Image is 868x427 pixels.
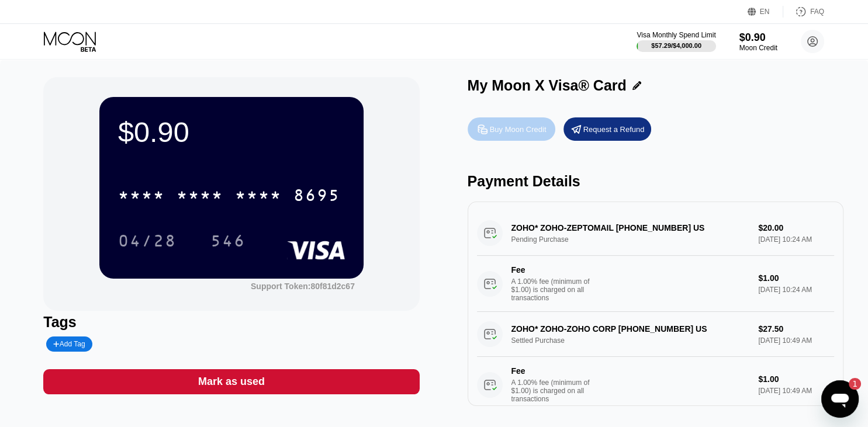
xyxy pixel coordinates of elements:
[739,44,777,52] div: Moon Credit
[118,233,177,252] div: 04/28
[468,77,627,94] div: My Moon X Visa® Card
[468,117,555,141] div: Buy Moon Credit
[637,31,715,39] div: Visa Monthly Spend Limit
[293,188,340,206] div: 8695
[511,379,599,403] div: A 1.00% fee (minimum of $1.00) is charged on all transactions
[637,31,715,52] div: Visa Monthly Spend Limit$57.29/$4,000.00
[198,375,265,388] div: Mark as used
[53,340,85,348] div: Add Tag
[651,42,701,49] div: $57.29 / $4,000.00
[477,357,834,413] div: FeeA 1.00% fee (minimum of $1.00) is charged on all transactions$1.00[DATE] 10:49 AM
[758,374,834,384] div: $1.00
[511,366,593,376] div: Fee
[748,6,783,18] div: EN
[563,117,651,141] div: Request a Refund
[783,6,824,18] div: FAQ
[758,273,834,283] div: $1.00
[511,265,593,275] div: Fee
[758,286,834,294] div: [DATE] 10:24 AM
[477,256,834,312] div: FeeA 1.00% fee (minimum of $1.00) is charged on all transactions$1.00[DATE] 10:24 AM
[43,314,419,331] div: Tags
[511,277,599,302] div: A 1.00% fee (minimum of $1.00) is charged on all transactions
[821,380,859,418] iframe: Button to launch messaging window, 1 unread message
[251,282,355,291] div: Support Token:80f81d2c67
[760,8,770,16] div: EN
[810,8,824,16] div: FAQ
[583,124,645,134] div: Request a Refund
[210,233,245,252] div: 546
[490,124,547,134] div: Buy Moon Credit
[739,32,777,52] div: $0.90Moon Credit
[202,226,254,255] div: 546
[46,336,92,352] div: Add Tag
[109,226,185,255] div: 04/28
[739,32,777,44] div: $0.90
[118,116,345,148] div: $0.90
[43,369,419,394] div: Mark as used
[468,173,843,190] div: Payment Details
[758,387,834,395] div: [DATE] 10:49 AM
[251,282,355,291] div: Support Token: 80f81d2c67
[838,378,861,390] iframe: Number of unread messages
